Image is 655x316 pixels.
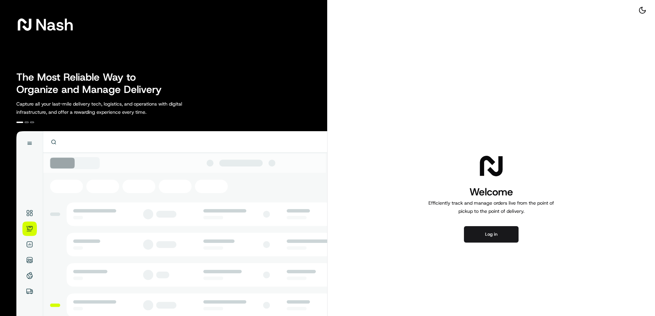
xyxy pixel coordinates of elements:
p: Capture all your last-mile delivery tech, logistics, and operations with digital infrastructure, ... [16,100,213,116]
h1: Welcome [426,185,557,199]
p: Efficiently track and manage orders live from the point of pickup to the point of delivery. [426,199,557,215]
span: Nash [35,18,73,31]
h2: The Most Reliable Way to Organize and Manage Delivery [16,71,169,96]
button: Log in [464,226,519,243]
